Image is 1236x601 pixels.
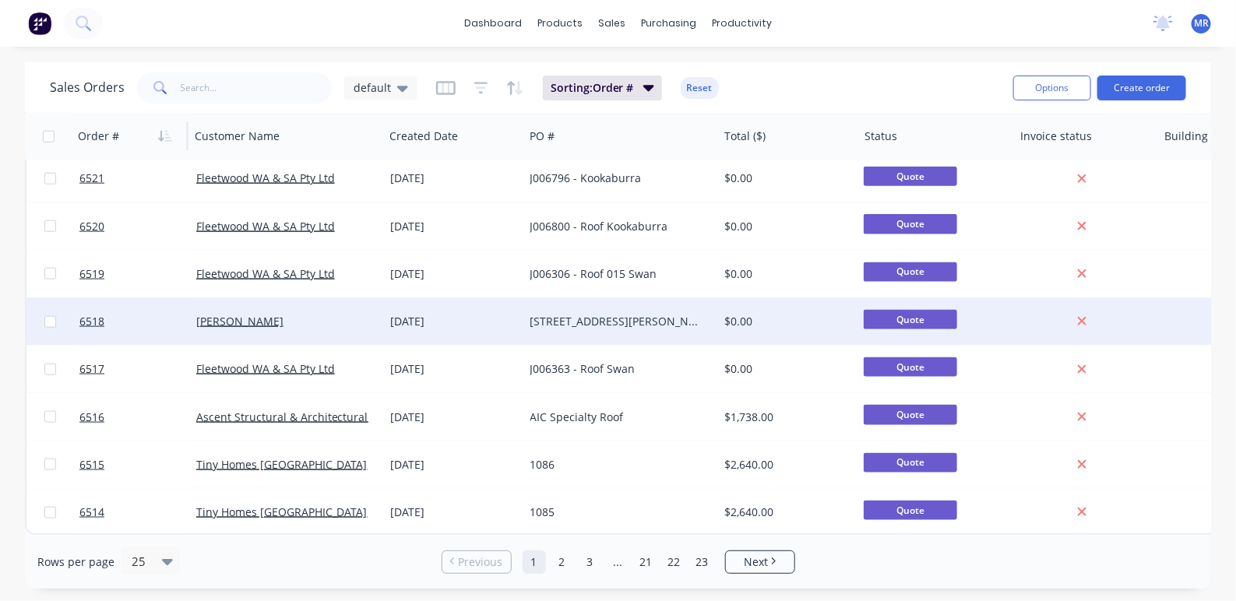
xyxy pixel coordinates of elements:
div: Total ($) [724,128,766,144]
div: [DATE] [390,266,518,282]
div: $2,640.00 [724,457,845,473]
span: 6515 [79,457,104,473]
div: [DATE] [390,409,518,425]
a: Fleetwood WA & SA Pty Ltd [196,361,335,376]
span: Quote [864,310,957,329]
a: [PERSON_NAME] [196,314,283,329]
span: Quote [864,405,957,424]
a: Fleetwood WA & SA Pty Ltd [196,266,335,281]
a: Page 23 [691,550,714,574]
span: Sorting: Order # [551,80,634,96]
a: Jump forward [607,550,630,574]
span: MR [1194,16,1209,30]
a: Page 3 [579,550,602,574]
div: [DATE] [390,314,518,329]
a: 6518 [79,298,196,345]
div: PO # [530,128,555,144]
span: Quote [864,453,957,473]
div: [STREET_ADDRESS][PERSON_NAME][PERSON_NAME][PERSON_NAME] [530,314,703,329]
a: Next page [726,554,794,570]
div: $0.00 [724,266,845,282]
span: Quote [864,501,957,520]
span: 6518 [79,314,104,329]
span: Quote [864,357,957,377]
a: Page 2 [551,550,574,574]
span: Quote [864,262,957,282]
span: Quote [864,167,957,186]
a: Fleetwood WA & SA Pty Ltd [196,170,335,185]
div: sales [590,12,633,35]
a: 6514 [79,489,196,536]
div: [DATE] [390,504,518,520]
div: J006800 - Roof Kookaburra [530,219,703,234]
div: $0.00 [724,219,845,234]
div: Customer Name [195,128,280,144]
div: $1,738.00 [724,409,845,425]
a: Tiny Homes [GEOGRAPHIC_DATA] [196,457,368,472]
a: Fleetwood WA & SA Pty Ltd [196,219,335,234]
a: 6515 [79,441,196,488]
a: Ascent Structural & Architectural Steel [196,409,397,424]
a: Page 21 [635,550,658,574]
div: Order # [78,128,119,144]
span: 6521 [79,170,104,186]
div: 1085 [530,504,703,520]
div: J006363 - Roof Swan [530,361,703,377]
div: Created Date [389,128,458,144]
div: [DATE] [390,219,518,234]
div: purchasing [633,12,704,35]
div: 1086 [530,457,703,473]
div: $0.00 [724,361,845,377]
a: Tiny Homes [GEOGRAPHIC_DATA] [196,504,368,519]
div: $0.00 [724,314,845,329]
span: default [354,79,391,96]
span: 6519 [79,266,104,282]
div: [DATE] [390,361,518,377]
a: 6517 [79,346,196,392]
div: J006796 - Kookaburra [530,170,703,186]
div: $0.00 [724,170,845,186]
a: 6516 [79,394,196,441]
a: Page 22 [663,550,686,574]
div: productivity [704,12,780,35]
span: Next [744,554,768,570]
div: AIC Specialty Roof [530,409,703,425]
span: 6516 [79,409,104,425]
span: 6514 [79,504,104,520]
a: 6520 [79,203,196,250]
span: 6517 [79,361,104,377]
span: 6520 [79,219,104,234]
div: Status [864,128,897,144]
img: Factory [28,12,51,35]
div: [DATE] [390,170,518,186]
div: $2,640.00 [724,504,845,520]
span: Quote [864,214,957,234]
h1: Sales Orders [50,80,125,95]
span: Previous [458,554,502,570]
button: Options [1013,76,1091,100]
span: Rows per page [37,554,114,570]
a: Page 1 is your current page [523,550,546,574]
div: J006306 - Roof 015 Swan [530,266,703,282]
a: Previous page [442,554,511,570]
input: Search... [181,72,333,104]
ul: Pagination [435,550,801,574]
a: 6519 [79,251,196,297]
div: [DATE] [390,457,518,473]
button: Sorting:Order # [543,76,662,100]
a: dashboard [456,12,530,35]
a: 6521 [79,155,196,202]
button: Create order [1097,76,1186,100]
div: products [530,12,590,35]
button: Reset [681,77,719,99]
div: Invoice status [1020,128,1092,144]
